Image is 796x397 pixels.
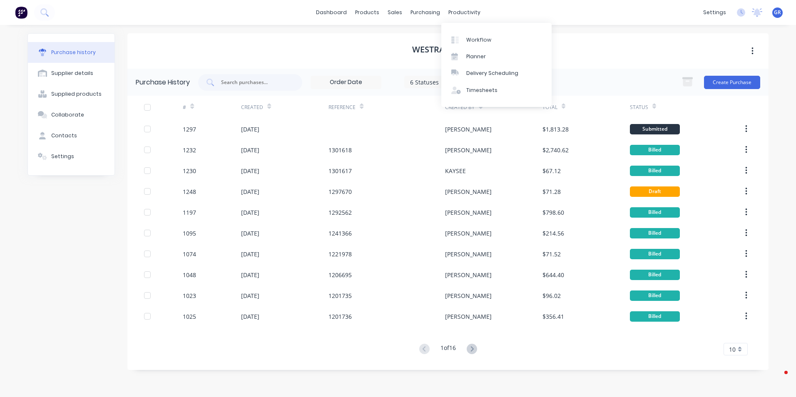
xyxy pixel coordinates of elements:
[328,104,356,111] div: Reference
[630,290,680,301] div: Billed
[328,229,352,238] div: 1241366
[183,104,186,111] div: #
[51,132,77,139] div: Contacts
[311,76,381,89] input: Order Date
[445,250,492,258] div: [PERSON_NAME]
[630,249,680,259] div: Billed
[28,42,114,63] button: Purchase history
[241,187,259,196] div: [DATE]
[729,345,736,354] span: 10
[28,104,114,125] button: Collaborate
[542,125,569,134] div: $1,813.28
[445,312,492,321] div: [PERSON_NAME]
[183,270,196,279] div: 1048
[630,270,680,280] div: Billed
[542,250,561,258] div: $71.52
[183,166,196,175] div: 1230
[136,77,190,87] div: Purchase History
[328,146,352,154] div: 1301618
[441,82,552,99] a: Timesheets
[630,145,680,155] div: Billed
[445,229,492,238] div: [PERSON_NAME]
[699,6,730,19] div: settings
[28,125,114,146] button: Contacts
[183,229,196,238] div: 1095
[445,146,492,154] div: [PERSON_NAME]
[768,369,788,389] iframe: Intercom live chat
[328,270,352,279] div: 1206695
[466,87,497,94] div: Timesheets
[28,84,114,104] button: Supplied products
[542,291,561,300] div: $96.02
[445,187,492,196] div: [PERSON_NAME]
[441,31,552,48] a: Workflow
[630,124,680,134] div: Submitted
[466,53,486,60] div: Planner
[241,291,259,300] div: [DATE]
[241,125,259,134] div: [DATE]
[441,48,552,65] a: Planner
[183,291,196,300] div: 1023
[542,229,564,238] div: $214.56
[542,208,564,217] div: $798.60
[440,343,456,355] div: 1 of 16
[241,270,259,279] div: [DATE]
[241,250,259,258] div: [DATE]
[241,312,259,321] div: [DATE]
[774,9,781,16] span: GR
[630,186,680,197] div: Draft
[630,228,680,238] div: Billed
[630,104,648,111] div: Status
[312,6,351,19] a: dashboard
[51,90,102,98] div: Supplied products
[183,208,196,217] div: 1197
[542,270,564,279] div: $644.40
[241,104,263,111] div: Created
[28,146,114,167] button: Settings
[183,187,196,196] div: 1248
[704,76,760,89] button: Create Purchase
[466,69,518,77] div: Delivery Scheduling
[241,146,259,154] div: [DATE]
[410,77,470,86] div: 6 Statuses
[28,63,114,84] button: Supplier details
[445,270,492,279] div: [PERSON_NAME]
[445,291,492,300] div: [PERSON_NAME]
[351,6,383,19] div: products
[328,166,352,175] div: 1301617
[328,208,352,217] div: 1292562
[51,49,96,56] div: Purchase history
[241,229,259,238] div: [DATE]
[542,166,561,175] div: $67.12
[445,166,466,175] div: KAYSEE
[241,208,259,217] div: [DATE]
[220,78,289,87] input: Search purchases...
[183,125,196,134] div: 1297
[241,166,259,175] div: [DATE]
[51,153,74,160] div: Settings
[328,250,352,258] div: 1221978
[630,311,680,322] div: Billed
[183,250,196,258] div: 1074
[328,291,352,300] div: 1201735
[383,6,406,19] div: sales
[183,146,196,154] div: 1232
[445,125,492,134] div: [PERSON_NAME]
[15,6,27,19] img: Factory
[51,111,84,119] div: Collaborate
[542,146,569,154] div: $2,740.62
[328,312,352,321] div: 1201736
[183,312,196,321] div: 1025
[445,208,492,217] div: [PERSON_NAME]
[51,69,93,77] div: Supplier details
[328,187,352,196] div: 1297670
[466,36,491,44] div: Workflow
[406,6,444,19] div: purchasing
[444,6,485,19] div: productivity
[542,312,564,321] div: $356.41
[441,65,552,82] a: Delivery Scheduling
[412,45,484,55] h1: WesTrac Pty Ltd
[630,166,680,176] div: Billed
[542,187,561,196] div: $71.28
[630,207,680,218] div: Billed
